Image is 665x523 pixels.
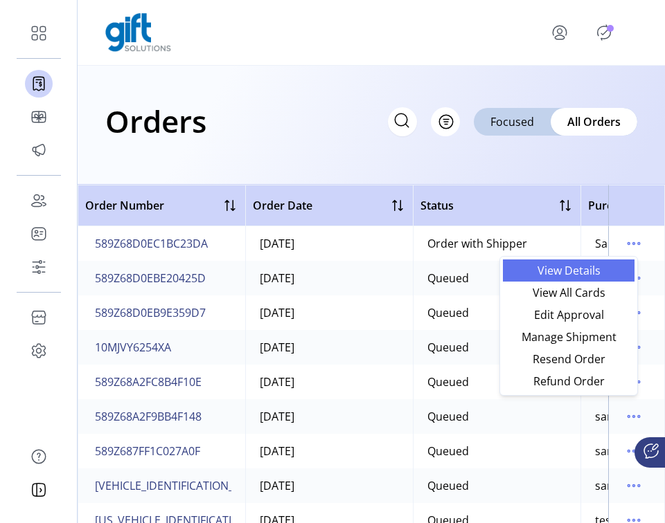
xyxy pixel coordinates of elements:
span: 10MJVY6254XA [95,339,171,356]
div: Queued [427,408,469,425]
span: 589Z68A2F9BB4F148 [95,408,202,425]
button: menu [532,16,593,49]
td: [DATE] [245,330,413,365]
div: Queued [427,477,469,494]
td: [DATE] [245,365,413,399]
div: Queued [427,339,469,356]
td: [DATE] [245,468,413,503]
span: 589Z687FF1C027A0F [95,443,200,459]
li: Refund Order [503,370,635,392]
div: Queued [427,270,469,286]
li: View All Cards [503,282,635,304]
span: 589Z68D0EC1BC23DA [95,235,208,252]
button: 10MJVY6254XA [92,336,174,358]
li: View Details [503,259,635,282]
button: menu [623,440,645,462]
td: [DATE] [245,399,413,434]
span: 589Z68A2FC8B4F10E [95,374,202,390]
span: Focused [490,113,534,130]
li: Edit Approval [503,304,635,326]
button: 589Z687FF1C027A0F [92,440,203,462]
span: [VEHICLE_IDENTIFICATION_NUMBER] [95,477,283,494]
div: Order with Shipper [427,235,527,252]
div: Queued [427,443,469,459]
span: Manage Shipment [511,331,626,342]
button: 589Z68A2F9BB4F148 [92,405,204,428]
span: View Details [511,265,626,276]
span: Resend Order [511,354,626,365]
img: logo [105,13,171,52]
button: 589Z68D0EC1BC23DA [92,232,211,255]
span: View All Cards [511,287,626,298]
span: Refund Order [511,376,626,387]
span: Edit Approval [511,309,626,320]
div: Queued [427,304,469,321]
button: menu [623,475,645,497]
span: Order Number [85,197,164,214]
button: Publisher Panel [593,21,615,44]
span: 589Z68D0EBE20425D [95,270,206,286]
h1: Orders [105,97,206,145]
li: Resend Order [503,348,635,370]
div: All Orders [551,108,637,136]
td: [DATE] [245,261,413,295]
button: menu [623,405,645,428]
span: 589Z68D0EB9E359D7 [95,304,206,321]
div: Focused [474,108,551,136]
li: Manage Shipment [503,326,635,348]
div: Queued [427,374,469,390]
span: Order Date [253,197,312,214]
button: 589Z68D0EB9E359D7 [92,302,209,324]
span: Status [420,197,454,214]
button: [VEHICLE_IDENTIFICATION_NUMBER] [92,475,286,497]
button: 589Z68A2FC8B4F10E [92,371,204,393]
td: [DATE] [245,295,413,330]
span: All Orders [567,113,621,130]
button: Filter Button [431,107,460,136]
button: menu [623,232,645,255]
td: [DATE] [245,434,413,468]
button: 589Z68D0EBE20425D [92,267,209,289]
td: [DATE] [245,226,413,261]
